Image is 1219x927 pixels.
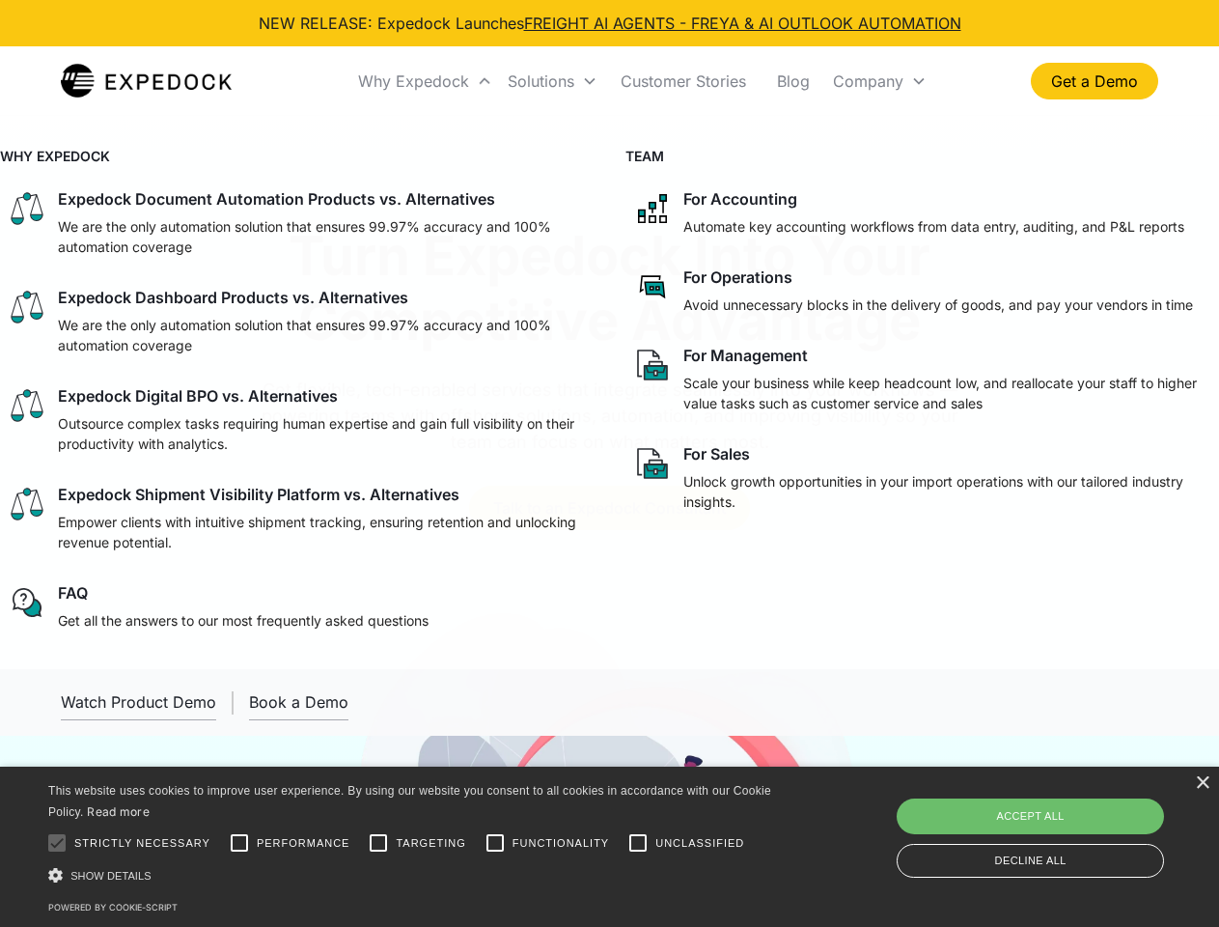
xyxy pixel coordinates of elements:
div: Company [825,48,934,114]
a: Customer Stories [605,48,762,114]
div: Expedock Digital BPO vs. Alternatives [58,386,338,406]
span: Show details [70,870,152,882]
a: Blog [762,48,825,114]
a: FREIGHT AI AGENTS - FREYA & AI OUTLOOK AUTOMATION [524,14,961,33]
a: home [61,62,232,100]
div: Expedock Document Automation Products vs. Alternatives [58,189,495,209]
img: paper and bag icon [633,444,672,483]
div: Solutions [508,71,574,91]
div: Solutions [500,48,605,114]
a: Get a Demo [1031,63,1158,99]
a: Powered by cookie-script [48,902,178,913]
div: Why Expedock [358,71,469,91]
img: network like icon [633,189,672,228]
div: Watch Product Demo [61,692,216,712]
div: For Accounting [683,189,797,209]
p: Empower clients with intuitive shipment tracking, ensuring retention and unlocking revenue potent... [58,512,587,552]
a: open lightbox [61,685,216,720]
div: Book a Demo [249,692,348,712]
p: Avoid unnecessary blocks in the delivery of goods, and pay your vendors in time [683,295,1193,315]
span: Performance [257,835,350,852]
img: scale icon [8,485,46,523]
span: Targeting [396,835,465,852]
div: For Operations [683,267,792,287]
p: Get all the answers to our most frequently asked questions [58,610,429,631]
img: scale icon [8,288,46,326]
img: paper and bag icon [633,346,672,384]
img: scale icon [8,189,46,228]
p: We are the only automation solution that ensures 99.97% accuracy and 100% automation coverage [58,216,587,257]
div: Expedock Shipment Visibility Platform vs. Alternatives [58,485,459,504]
div: Why Expedock [350,48,500,114]
span: Unclassified [655,835,744,852]
div: FAQ [58,583,88,603]
span: Functionality [513,835,609,852]
img: scale icon [8,386,46,425]
img: regular chat bubble icon [8,583,46,622]
a: Book a Demo [249,685,348,720]
div: Expedock Dashboard Products vs. Alternatives [58,288,408,307]
div: Show details [48,865,778,885]
p: Scale your business while keep headcount low, and reallocate your staff to higher value tasks suc... [683,373,1212,413]
div: NEW RELEASE: Expedock Launches [259,12,961,35]
div: For Management [683,346,808,365]
span: This website uses cookies to improve user experience. By using our website you consent to all coo... [48,784,771,820]
span: Strictly necessary [74,835,210,852]
div: Company [833,71,903,91]
iframe: Chat Widget [898,718,1219,927]
img: rectangular chat bubble icon [633,267,672,306]
a: Read more [87,804,150,819]
p: Outsource complex tasks requiring human expertise and gain full visibility on their productivity ... [58,413,587,454]
div: For Sales [683,444,750,463]
p: We are the only automation solution that ensures 99.97% accuracy and 100% automation coverage [58,315,587,355]
img: Expedock Logo [61,62,232,100]
p: Automate key accounting workflows from data entry, auditing, and P&L reports [683,216,1184,237]
p: Unlock growth opportunities in your import operations with our tailored industry insights. [683,471,1212,512]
